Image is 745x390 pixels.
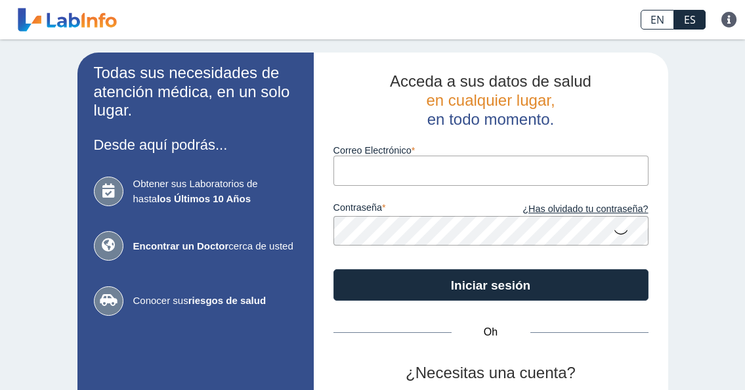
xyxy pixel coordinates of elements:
font: Correo Electrónico [333,145,412,156]
font: EN [650,12,664,27]
font: Todas sus necesidades de atención médica, en un solo lugar. [94,64,290,119]
font: ES [684,12,696,27]
button: Iniciar sesión [333,269,649,301]
font: cerca de usted [228,240,293,251]
font: contraseña [333,202,382,213]
font: Acceda a sus datos de salud [390,72,591,90]
font: Obtener sus Laboratorios de hasta [133,178,258,204]
a: ¿Has olvidado tu contraseña? [491,202,649,217]
font: Encontrar un Doctor [133,240,229,251]
font: Iniciar sesión [451,278,530,292]
font: en todo momento. [427,110,554,128]
font: ¿Has olvidado tu contraseña? [522,204,648,214]
font: ¿Necesitas una cuenta? [406,364,576,381]
font: Oh [484,326,498,337]
font: riesgos de salud [188,295,266,306]
font: en cualquier lugar, [426,91,555,109]
font: los Últimos 10 Años [157,193,251,204]
font: Desde aquí podrás... [94,137,228,153]
font: Conocer sus [133,295,188,306]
